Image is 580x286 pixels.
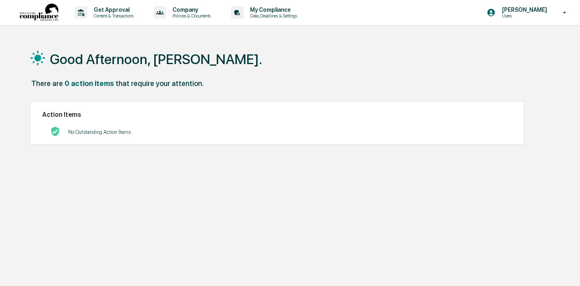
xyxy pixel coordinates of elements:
img: No Actions logo [50,127,60,136]
p: [PERSON_NAME] [496,6,551,13]
p: Company [166,6,215,13]
div: that require your attention. [116,79,204,88]
div: 0 action items [65,79,114,88]
div: There are [31,79,63,88]
p: Content & Transactions [87,13,138,19]
h1: Good Afternoon, [PERSON_NAME]. [50,51,262,67]
p: Data, Deadlines & Settings [244,13,301,19]
p: My Compliance [244,6,301,13]
p: Get Approval [87,6,138,13]
h2: Action Items [42,111,512,118]
p: Users [496,13,551,19]
p: Policies & Documents [166,13,215,19]
p: No Outstanding Action Items [68,129,131,135]
img: logo [19,4,58,22]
